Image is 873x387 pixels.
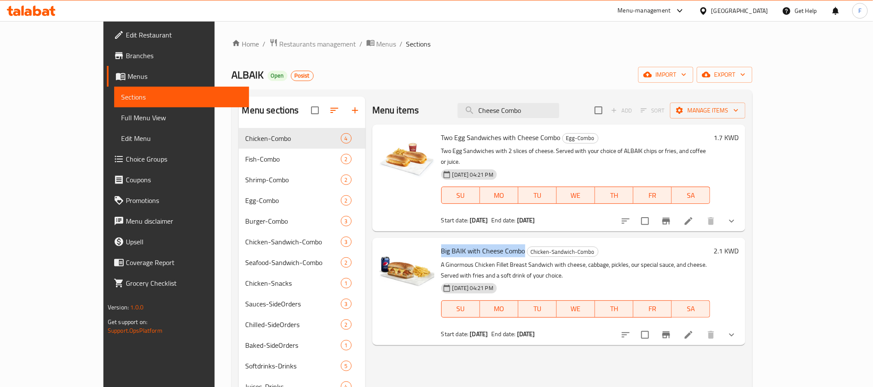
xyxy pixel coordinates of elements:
[406,39,431,49] span: Sections
[239,128,365,149] div: Chicken-Combo4
[704,69,745,80] span: export
[636,326,654,344] span: Select to update
[239,335,365,356] div: Baked-SideOrders1
[636,212,654,230] span: Select to update
[107,273,249,293] a: Grocery Checklist
[246,361,341,371] div: Softdrinks-Drinks
[108,316,147,328] span: Get support on:
[341,321,351,329] span: 2
[341,216,352,226] div: items
[128,71,242,81] span: Menus
[341,197,351,205] span: 2
[858,6,861,16] span: F
[341,278,352,288] div: items
[341,155,351,163] span: 2
[324,100,345,121] span: Sort sections
[449,284,497,292] span: [DATE] 04:21 PM
[126,278,242,288] span: Grocery Checklist
[491,215,515,226] span: End date:
[563,133,598,143] span: Egg-Combo
[107,211,249,231] a: Menu disclaimer
[400,39,403,49] li: /
[721,211,742,231] button: show more
[599,303,630,315] span: TH
[656,325,677,345] button: Branch-specific-item
[239,356,365,376] div: Softdrinks-Drinks5
[126,30,242,40] span: Edit Restaurant
[341,134,351,143] span: 4
[114,87,249,107] a: Sections
[441,146,710,167] p: Two Egg Sandwiches with 2 slices of cheese. Served with your choice of ALBAIK chips or fries, and...
[441,131,561,144] span: Two Egg Sandwiches with Cheese Combo
[360,39,363,49] li: /
[126,175,242,185] span: Coupons
[246,175,341,185] span: Shrimp-Combo
[341,237,352,247] div: items
[246,237,341,247] span: Chicken-Sandwich-Combo
[518,300,557,318] button: TU
[107,25,249,45] a: Edit Restaurant
[291,72,313,79] span: Posist
[714,131,739,144] h6: 1.7 KWD
[239,190,365,211] div: Egg-Combo2
[341,341,351,350] span: 1
[483,189,515,202] span: MO
[341,133,352,144] div: items
[341,154,352,164] div: items
[242,104,299,117] h2: Menu sections
[341,340,352,350] div: items
[675,303,707,315] span: SA
[263,39,266,49] li: /
[341,238,351,246] span: 3
[366,38,396,50] a: Menus
[246,340,341,350] div: Baked-SideOrders
[441,259,710,281] p: A Ginormous Chicken Fillet Breast Sandwich with cheese, cabbage, pickles, our special sauce, and ...
[341,195,352,206] div: items
[107,252,249,273] a: Coverage Report
[726,216,737,226] svg: Show Choices
[126,154,242,164] span: Choice Groups
[483,303,515,315] span: MO
[232,65,264,84] span: ALBAIK
[108,325,162,336] a: Support.OpsPlatform
[239,252,365,273] div: Seafood-Sandwich-Combo2
[121,92,242,102] span: Sections
[130,302,143,313] span: 1.0.0
[232,38,752,50] nav: breadcrumb
[246,278,341,288] span: Chicken-Snacks
[480,300,518,318] button: MO
[246,319,341,330] span: Chilled-SideOrders
[108,302,129,313] span: Version:
[341,217,351,225] span: 3
[441,300,480,318] button: SU
[126,237,242,247] span: Upsell
[441,187,480,204] button: SU
[714,245,739,257] h6: 2.1 KWD
[107,149,249,169] a: Choice Groups
[126,257,242,268] span: Coverage Report
[341,300,351,308] span: 3
[618,6,671,16] div: Menu-management
[239,211,365,231] div: Burger-Combo3
[126,50,242,61] span: Branches
[557,300,595,318] button: WE
[441,244,525,257] span: Big BAIK with Cheese Combo
[268,71,287,81] div: Open
[239,273,365,293] div: Chicken-Snacks1
[560,303,592,315] span: WE
[246,154,341,164] div: Fish-Combo
[441,328,469,340] span: Start date:
[126,216,242,226] span: Menu disclaimer
[522,189,553,202] span: TU
[246,133,341,144] span: Chicken-Combo
[121,112,242,123] span: Full Menu View
[269,38,356,50] a: Restaurants management
[107,190,249,211] a: Promotions
[246,257,341,268] div: Seafood-Sandwich-Combo
[458,103,559,118] input: search
[491,328,515,340] span: End date:
[672,300,710,318] button: SA
[379,245,434,300] img: Big BAIK with Cheese Combo
[107,66,249,87] a: Menus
